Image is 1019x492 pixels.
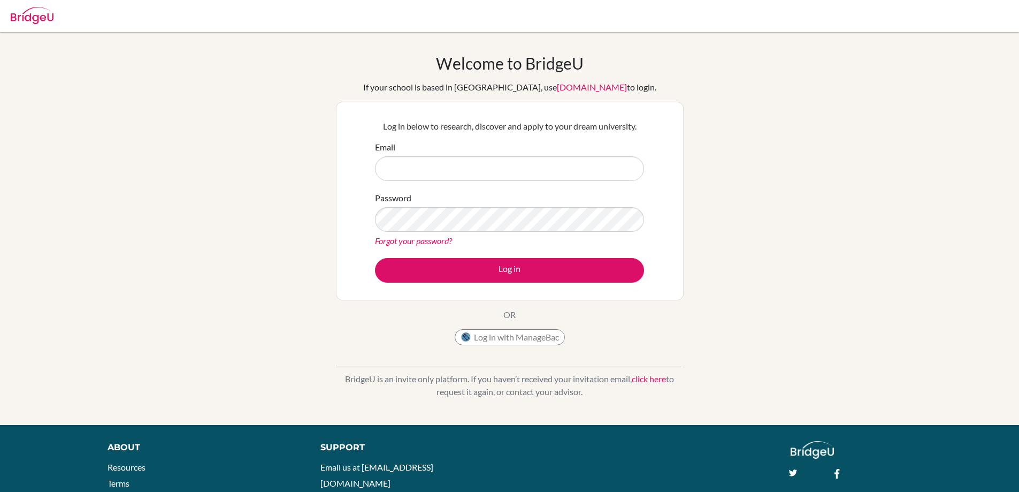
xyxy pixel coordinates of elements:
img: logo_white@2x-f4f0deed5e89b7ecb1c2cc34c3e3d731f90f0f143d5ea2071677605dd97b5244.png [791,441,834,459]
div: If your school is based in [GEOGRAPHIC_DATA], use to login. [363,81,656,94]
a: Terms [108,478,129,488]
p: OR [503,308,516,321]
a: Resources [108,462,145,472]
p: BridgeU is an invite only platform. If you haven’t received your invitation email, to request it ... [336,373,684,398]
div: About [108,441,296,454]
p: Log in below to research, discover and apply to your dream university. [375,120,644,133]
a: [DOMAIN_NAME] [557,82,627,92]
img: Bridge-U [11,7,53,24]
h1: Welcome to BridgeU [436,54,584,73]
button: Log in [375,258,644,283]
a: click here [632,374,666,384]
button: Log in with ManageBac [455,329,565,345]
a: Email us at [EMAIL_ADDRESS][DOMAIN_NAME] [320,462,433,488]
label: Password [375,192,411,205]
div: Support [320,441,497,454]
label: Email [375,141,395,154]
a: Forgot your password? [375,236,452,246]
